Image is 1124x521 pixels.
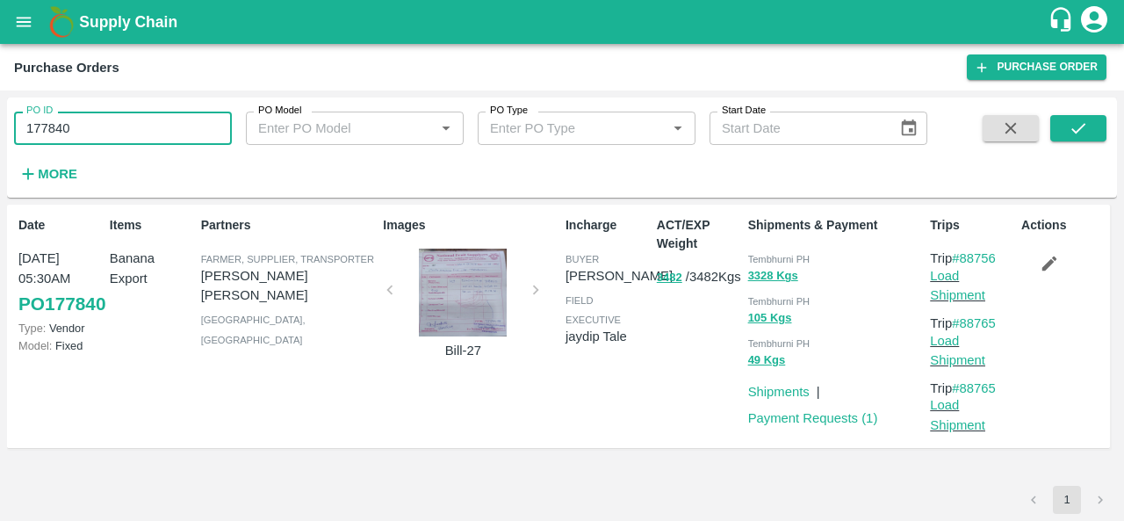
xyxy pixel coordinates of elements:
[566,327,650,346] p: jaydip Tale
[748,411,878,425] a: Payment Requests (1)
[18,339,52,352] span: Model:
[748,385,810,399] a: Shipments
[1021,216,1106,235] p: Actions
[748,308,792,329] button: 105 Kgs
[14,112,232,145] input: Enter PO ID
[201,266,377,306] p: [PERSON_NAME] [PERSON_NAME]
[952,381,996,395] a: #88765
[14,159,82,189] button: More
[201,216,377,235] p: Partners
[566,216,650,235] p: Incharge
[18,320,103,336] p: Vendor
[79,13,177,31] b: Supply Chain
[251,117,407,140] input: Enter PO Model
[967,54,1106,80] a: Purchase Order
[930,269,985,302] a: Load Shipment
[201,254,374,264] span: Farmer, Supplier, Transporter
[748,296,811,307] span: Tembhurni PH
[483,117,638,140] input: Enter PO Type
[566,254,599,264] span: buyer
[26,104,53,118] label: PO ID
[952,316,996,330] a: #88765
[18,337,103,354] p: Fixed
[18,216,103,235] p: Date
[892,112,926,145] button: Choose date
[748,338,811,349] span: Tembhurni PH
[930,249,1014,268] p: Trip
[566,266,673,286] p: [PERSON_NAME]
[952,251,996,265] a: #88756
[657,268,682,288] button: 3482
[435,117,458,140] button: Open
[930,314,1014,333] p: Trip
[657,216,741,253] p: ACT/EXP Weight
[490,104,528,118] label: PO Type
[930,216,1014,235] p: Trips
[38,167,77,181] strong: More
[930,398,985,431] a: Load Shipment
[79,10,1048,34] a: Supply Chain
[930,379,1014,398] p: Trip
[397,341,529,360] p: Bill-27
[1053,486,1081,514] button: page 1
[566,295,621,325] span: field executive
[722,104,766,118] label: Start Date
[110,249,194,288] p: Banana Export
[18,288,105,320] a: PO177840
[710,112,885,145] input: Start Date
[258,104,302,118] label: PO Model
[1078,4,1110,40] div: account of current user
[748,266,798,286] button: 3328 Kgs
[666,117,689,140] button: Open
[748,216,924,235] p: Shipments & Payment
[383,216,558,235] p: Images
[110,216,194,235] p: Items
[14,56,119,79] div: Purchase Orders
[748,351,786,371] button: 49 Kgs
[748,254,811,264] span: Tembhurni PH
[201,315,306,344] span: [GEOGRAPHIC_DATA] , [GEOGRAPHIC_DATA]
[657,267,741,287] p: / 3482 Kgs
[810,375,820,402] div: |
[1048,6,1078,38] div: customer-support
[44,4,79,40] img: logo
[930,334,985,367] a: Load Shipment
[18,322,46,335] span: Type:
[1017,486,1117,514] nav: pagination navigation
[18,249,103,288] p: [DATE] 05:30AM
[4,2,44,42] button: open drawer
